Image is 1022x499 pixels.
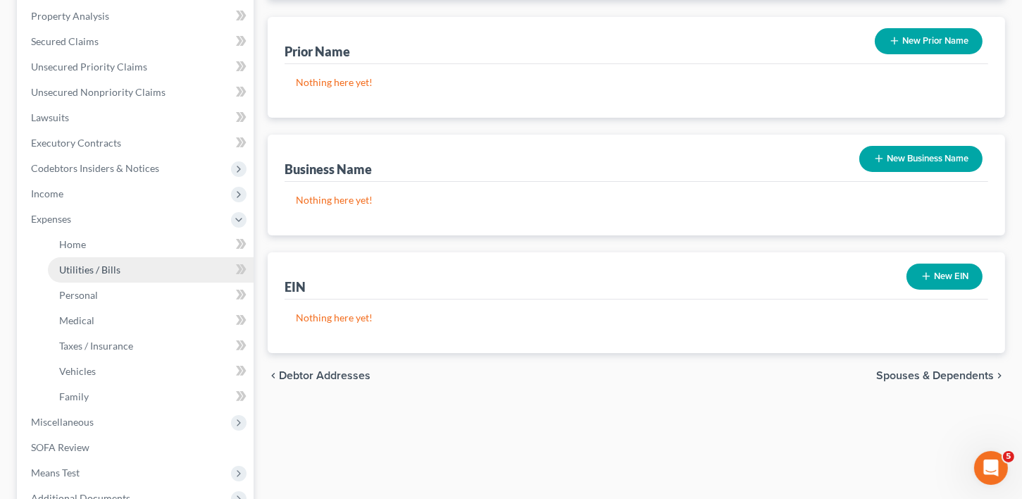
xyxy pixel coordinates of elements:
[20,130,254,156] a: Executory Contracts
[296,193,977,207] p: Nothing here yet!
[48,359,254,384] a: Vehicles
[994,370,1005,381] i: chevron_right
[31,35,99,47] span: Secured Claims
[875,28,983,54] button: New Prior Name
[48,257,254,283] a: Utilities / Bills
[59,289,98,301] span: Personal
[31,86,166,98] span: Unsecured Nonpriority Claims
[31,213,71,225] span: Expenses
[285,161,372,178] div: Business Name
[31,441,89,453] span: SOFA Review
[296,75,977,90] p: Nothing here yet!
[20,105,254,130] a: Lawsuits
[20,29,254,54] a: Secured Claims
[48,283,254,308] a: Personal
[296,311,977,325] p: Nothing here yet!
[59,238,86,250] span: Home
[974,451,1008,485] iframe: Intercom live chat
[48,308,254,333] a: Medical
[20,435,254,460] a: SOFA Review
[20,4,254,29] a: Property Analysis
[906,264,983,290] button: New EIN
[268,370,370,381] button: chevron_left Debtor Addresses
[59,264,120,276] span: Utilities / Bills
[48,384,254,409] a: Family
[31,111,69,123] span: Lawsuits
[31,187,63,199] span: Income
[285,278,306,295] div: EIN
[20,80,254,105] a: Unsecured Nonpriority Claims
[48,333,254,359] a: Taxes / Insurance
[59,314,94,326] span: Medical
[59,365,96,377] span: Vehicles
[48,232,254,257] a: Home
[59,390,89,402] span: Family
[31,137,121,149] span: Executory Contracts
[31,467,80,479] span: Means Test
[31,10,109,22] span: Property Analysis
[859,146,983,172] button: New Business Name
[279,370,370,381] span: Debtor Addresses
[876,370,1005,381] button: Spouses & Dependents chevron_right
[1003,451,1014,462] span: 5
[876,370,994,381] span: Spouses & Dependents
[31,416,94,428] span: Miscellaneous
[268,370,279,381] i: chevron_left
[31,61,147,73] span: Unsecured Priority Claims
[20,54,254,80] a: Unsecured Priority Claims
[31,162,159,174] span: Codebtors Insiders & Notices
[59,340,133,352] span: Taxes / Insurance
[285,43,350,60] div: Prior Name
